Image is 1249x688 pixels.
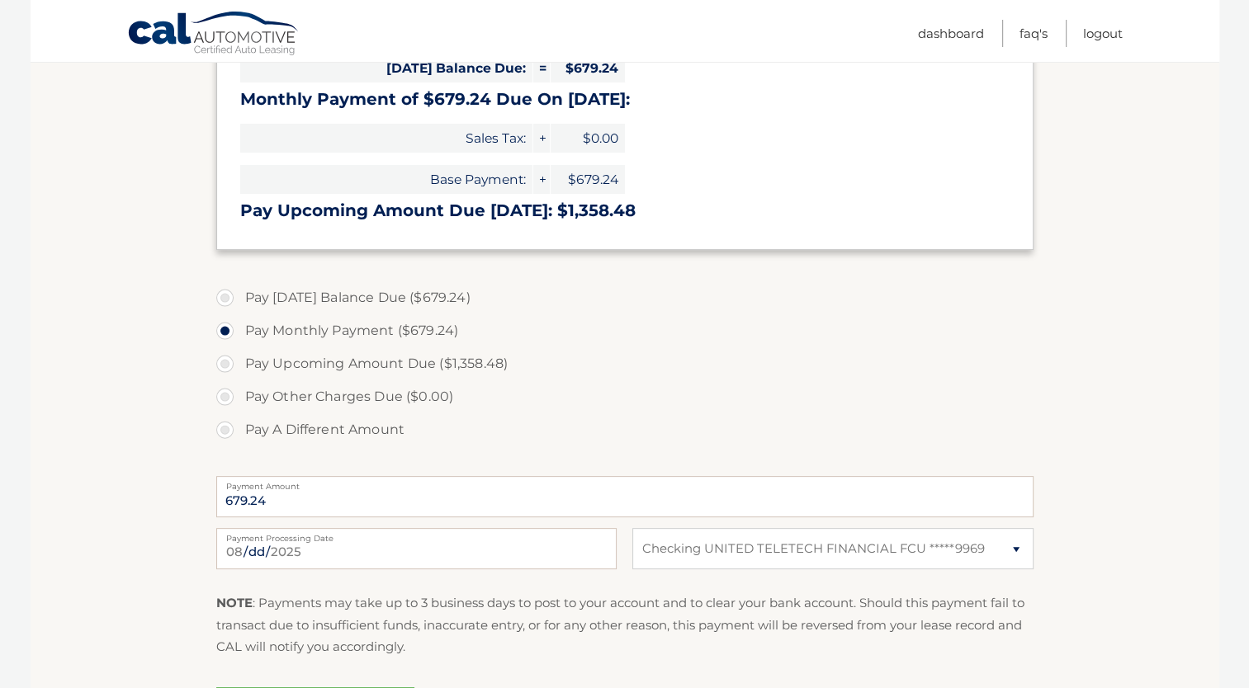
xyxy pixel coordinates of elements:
span: + [533,165,550,194]
a: Logout [1083,20,1123,47]
h3: Pay Upcoming Amount Due [DATE]: $1,358.48 [240,200,1010,221]
label: Payment Amount [216,476,1034,489]
a: Dashboard [918,20,984,47]
span: $0.00 [551,124,625,153]
input: Payment Date [216,528,617,569]
p: : Payments may take up to 3 business days to post to your account and to clear your bank account.... [216,592,1034,657]
label: Pay Monthly Payment ($679.24) [216,314,1034,347]
span: [DATE] Balance Due: [240,54,532,82]
a: FAQ's [1020,20,1048,47]
label: Pay Other Charges Due ($0.00) [216,380,1034,413]
label: Pay [DATE] Balance Due ($679.24) [216,281,1034,314]
span: = [533,54,550,82]
label: Pay Upcoming Amount Due ($1,358.48) [216,347,1034,380]
span: Sales Tax: [240,124,532,153]
input: Payment Amount [216,476,1034,517]
strong: NOTE [216,595,253,610]
span: + [533,124,550,153]
span: $679.24 [551,165,625,194]
a: Cal Automotive [127,11,300,59]
label: Pay A Different Amount [216,413,1034,446]
h3: Monthly Payment of $679.24 Due On [DATE]: [240,89,1010,110]
span: Base Payment: [240,165,532,194]
label: Payment Processing Date [216,528,617,541]
span: $679.24 [551,54,625,82]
